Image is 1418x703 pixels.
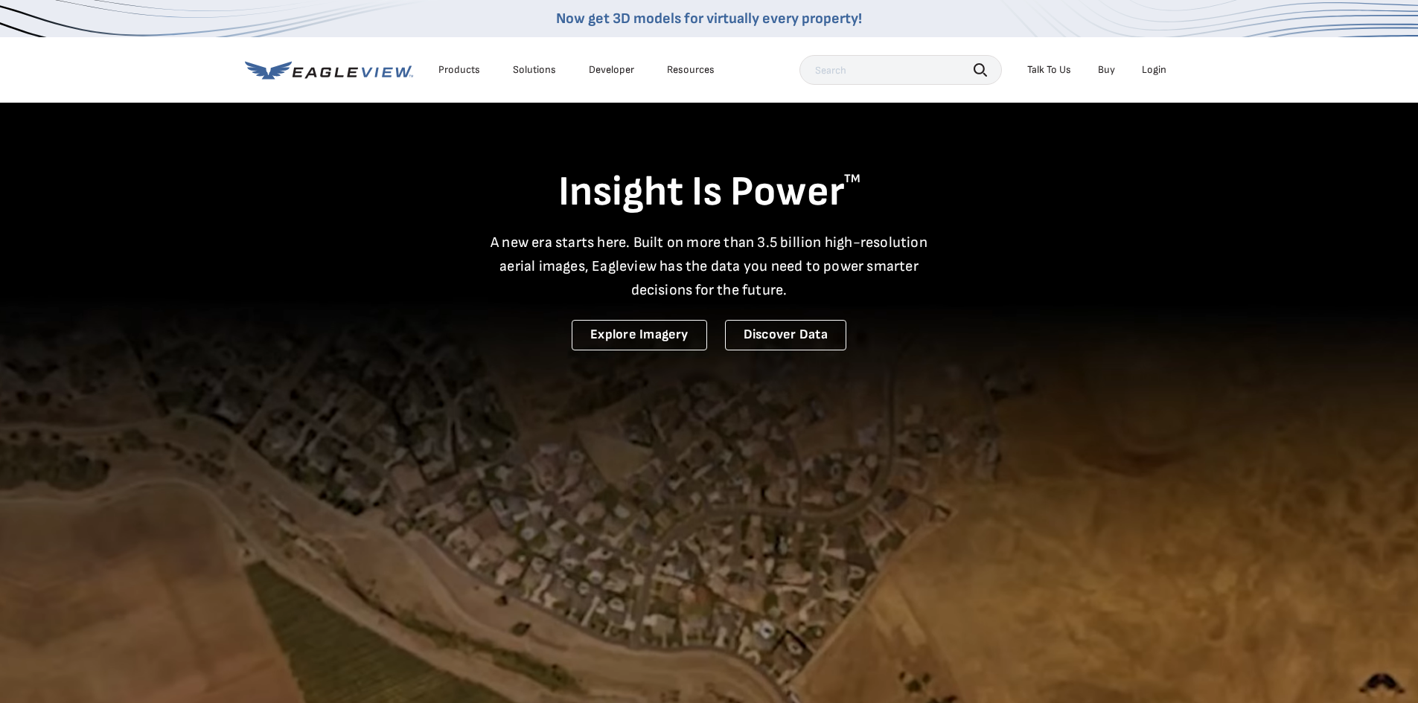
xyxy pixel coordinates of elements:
p: A new era starts here. Built on more than 3.5 billion high-resolution aerial images, Eagleview ha... [482,231,937,302]
h1: Insight Is Power [245,167,1174,219]
a: Discover Data [725,320,846,350]
a: Developer [589,63,634,77]
div: Solutions [513,63,556,77]
sup: TM [844,172,860,186]
div: Talk To Us [1027,63,1071,77]
a: Buy [1098,63,1115,77]
div: Login [1142,63,1166,77]
div: Products [438,63,480,77]
input: Search [799,55,1002,85]
a: Now get 3D models for virtually every property! [556,10,862,28]
div: Resources [667,63,715,77]
a: Explore Imagery [572,320,707,350]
